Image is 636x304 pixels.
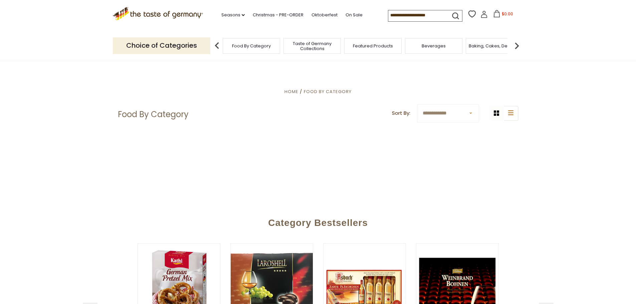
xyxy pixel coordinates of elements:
a: Baking, Cakes, Desserts [469,43,520,48]
div: Category Bestsellers [86,208,550,235]
label: Sort By: [392,109,410,117]
a: Beverages [422,43,446,48]
a: Home [284,88,298,95]
a: Food By Category [304,88,352,95]
a: Featured Products [353,43,393,48]
a: On Sale [346,11,363,19]
span: $0.00 [502,11,513,17]
a: Taste of Germany Collections [285,41,339,51]
img: previous arrow [210,39,224,52]
a: Oktoberfest [311,11,338,19]
a: Food By Category [232,43,271,48]
p: Choice of Categories [113,37,210,54]
a: Seasons [221,11,245,19]
h1: Food By Category [118,109,189,119]
img: next arrow [510,39,523,52]
a: Christmas - PRE-ORDER [253,11,303,19]
button: $0.00 [489,10,517,20]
